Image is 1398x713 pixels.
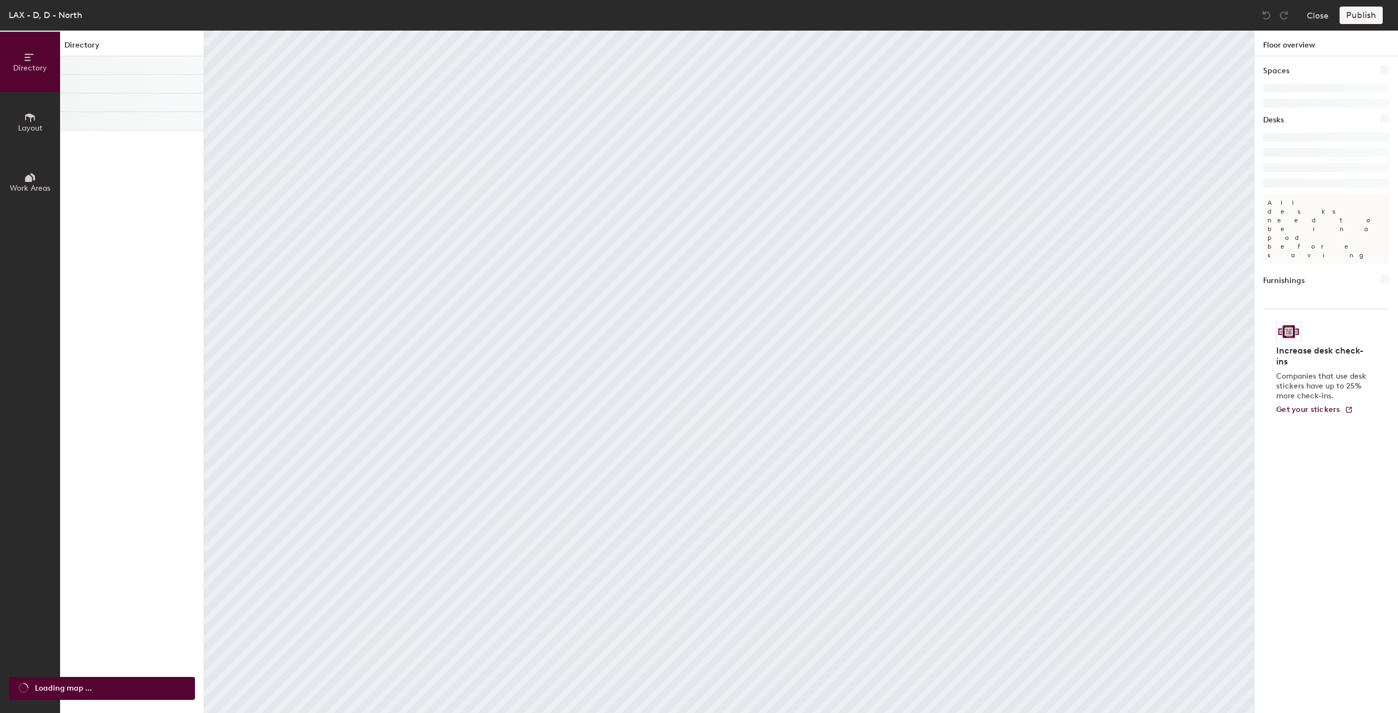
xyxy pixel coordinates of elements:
[10,184,50,193] span: Work Areas
[1276,345,1370,367] h4: Increase desk check-ins
[1263,114,1284,126] h1: Desks
[1254,31,1398,56] h1: Floor overview
[18,123,43,133] span: Layout
[13,63,47,73] span: Directory
[1307,7,1329,24] button: Close
[204,31,1254,713] canvas: Map
[1276,322,1301,341] img: Sticker logo
[1263,194,1389,264] p: All desks need to be in a pod before saving
[1261,10,1272,21] img: Undo
[1263,275,1305,287] h1: Furnishings
[1276,405,1353,415] a: Get your stickers
[1276,405,1340,414] span: Get your stickers
[1278,10,1289,21] img: Redo
[60,39,204,56] h1: Directory
[1276,372,1370,401] p: Companies that use desk stickers have up to 25% more check-ins.
[9,8,82,22] div: LAX - D, D - North
[1263,65,1289,77] h1: Spaces
[35,682,92,694] span: Loading map ...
